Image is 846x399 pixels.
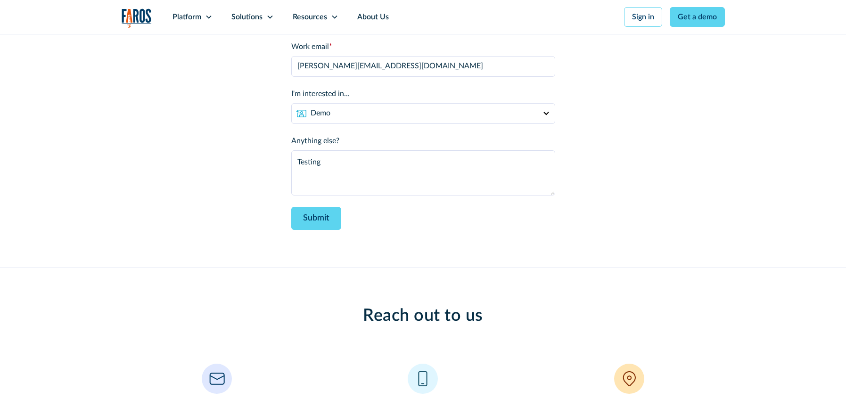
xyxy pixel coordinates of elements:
div: Solutions [231,11,263,23]
a: home [122,8,152,28]
div: Resources [293,11,327,23]
h2: Reach out to us [197,306,649,326]
input: Submit [291,207,341,230]
label: I'm interested in... [291,88,555,99]
label: Work email [291,41,555,52]
label: Anything else? [291,135,555,147]
a: Get a demo [670,7,725,27]
a: Sign in [624,7,662,27]
div: Platform [172,11,201,23]
img: Logo of the analytics and reporting company Faros. [122,8,152,28]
